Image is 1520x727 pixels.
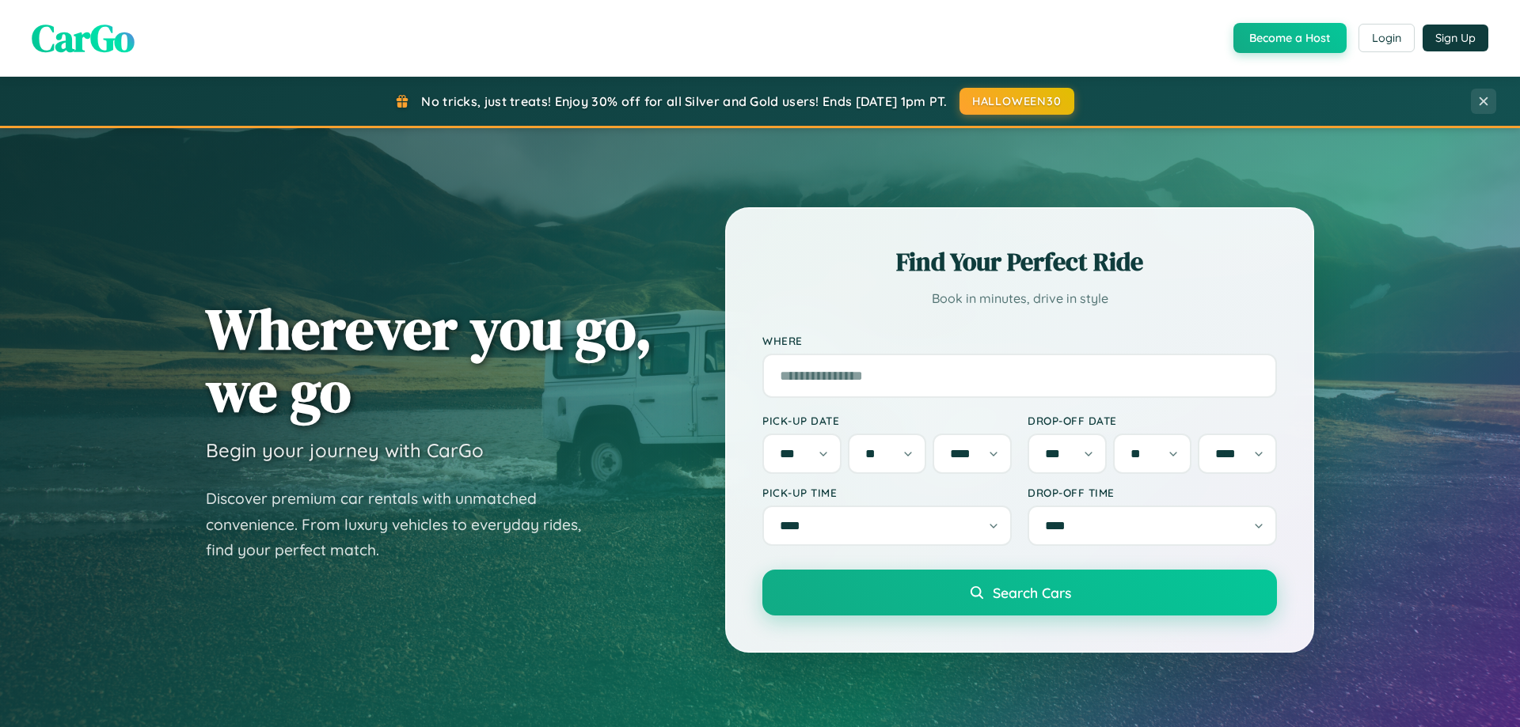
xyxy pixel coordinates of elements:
[1358,24,1415,52] button: Login
[206,438,484,462] h3: Begin your journey with CarGo
[762,486,1012,499] label: Pick-up Time
[421,93,947,109] span: No tricks, just treats! Enjoy 30% off for all Silver and Gold users! Ends [DATE] 1pm PT.
[762,334,1277,347] label: Where
[762,244,1277,279] h2: Find Your Perfect Ride
[32,12,135,64] span: CarGo
[959,88,1074,115] button: HALLOWEEN30
[993,584,1071,601] span: Search Cars
[1028,414,1277,427] label: Drop-off Date
[206,297,652,422] h1: Wherever you go, we go
[1028,486,1277,499] label: Drop-off Time
[206,486,602,563] p: Discover premium car rentals with unmatched convenience. From luxury vehicles to everyday rides, ...
[762,287,1277,310] p: Book in minutes, drive in style
[1233,23,1347,53] button: Become a Host
[762,570,1277,615] button: Search Cars
[762,414,1012,427] label: Pick-up Date
[1423,25,1488,51] button: Sign Up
